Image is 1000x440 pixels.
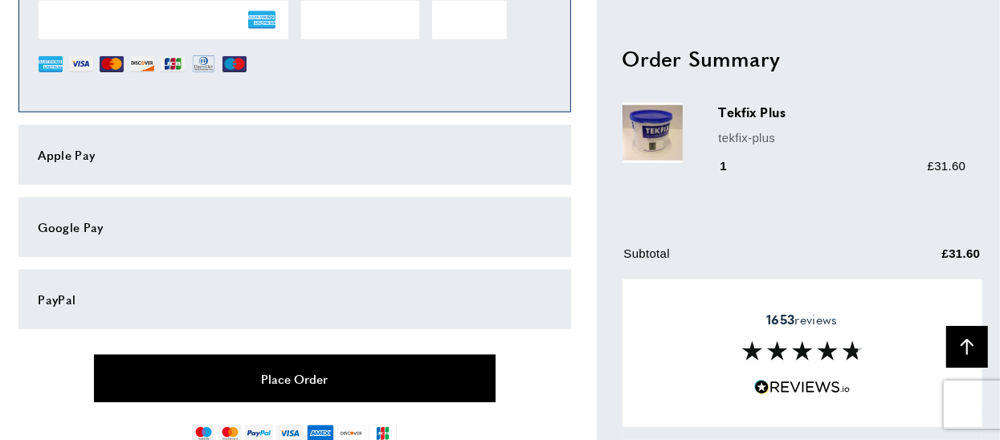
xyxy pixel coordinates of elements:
h3: Tekfix Plus [719,103,966,121]
td: Shipping [624,278,853,309]
p: tekfix-plus [719,128,966,147]
img: Tekfix Plus [622,103,683,163]
img: DI.png [130,52,154,76]
img: DN.png [191,52,217,76]
h2: Order Summary [622,43,982,72]
td: £31.60 [854,243,980,275]
img: MC.png [100,52,124,76]
img: JCB.png [161,52,185,76]
div: Google Pay [39,218,551,237]
td: £11.00 [854,278,980,309]
div: 1 [719,156,750,175]
span: £31.60 [928,158,966,172]
img: VI.png [69,52,93,76]
iframe: Secure Credit Card Frame - Expiration Date [301,1,420,39]
iframe: Secure Credit Card Frame - CVV [432,1,507,39]
img: Reviews.io 5 stars [754,380,851,395]
img: Reviews section [742,341,863,361]
div: Apple Pay [39,145,551,165]
td: Subtotal [624,243,853,275]
div: PayPal [39,290,551,309]
button: Place Order [94,355,496,402]
img: MI.png [222,52,247,76]
iframe: Secure Credit Card Frame - Credit Card Number [39,1,288,39]
img: AE.png [39,52,63,76]
img: AE.png [248,6,276,34]
span: reviews [766,312,837,328]
strong: 1653 [766,310,794,328]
